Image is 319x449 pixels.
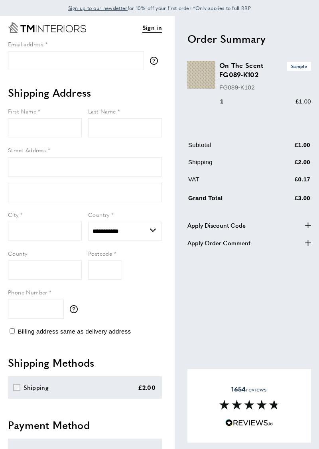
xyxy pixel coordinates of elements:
td: £1.00 [272,140,310,156]
strong: 1654 [231,384,246,393]
td: VAT [188,175,272,190]
td: £2.00 [272,157,310,173]
td: Subtotal [188,140,272,156]
button: More information [70,305,82,313]
div: £2.00 [138,383,156,392]
span: City [8,211,19,219]
h2: Order Summary [187,32,311,46]
span: £1.00 [295,98,311,105]
h2: Payment Method [8,418,162,432]
span: Country [88,211,110,219]
span: Billing address same as delivery address [18,328,131,335]
h2: Shipping Methods [8,356,162,370]
input: Billing address same as delivery address [10,328,15,334]
span: County [8,249,27,257]
button: More information [150,57,162,65]
img: Reviews.io 5 stars [225,419,273,427]
h2: Shipping Address [8,85,162,100]
h3: On The Scent FG089-K102 [219,61,311,79]
td: Grand Total [188,192,272,209]
a: Go to Home page [8,22,86,33]
td: £3.00 [272,192,310,209]
td: Shipping [188,157,272,173]
span: Sample [287,62,311,70]
span: Apply Discount Code [187,221,246,230]
span: Street Address [8,146,46,154]
span: for 10% off your first order *Only applies to full RRP [68,4,251,12]
span: Email address [8,40,43,48]
a: Sign in [142,23,162,33]
a: Sign up to our newsletter [68,4,128,12]
span: First Name [8,107,36,115]
span: reviews [231,385,267,393]
span: Last Name [88,107,116,115]
span: Phone Number [8,288,47,296]
span: Postcode [88,249,112,257]
div: 1 [219,97,235,106]
img: On The Scent FG089-K102 [187,61,215,89]
span: Apply Order Comment [187,238,250,248]
p: FG089-K102 [219,83,311,92]
div: 1 of 1 [187,369,311,449]
td: £0.17 [272,175,310,190]
div: Shipping [24,383,49,392]
img: Reviews section [219,400,279,409]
